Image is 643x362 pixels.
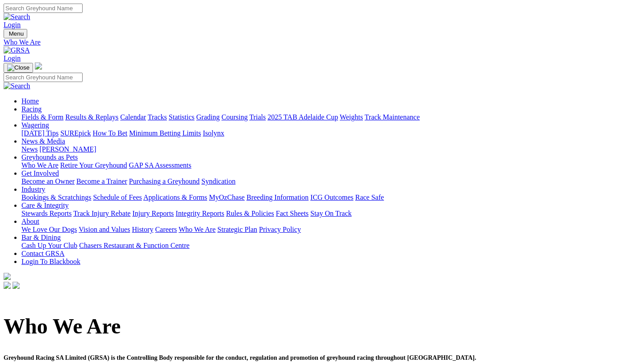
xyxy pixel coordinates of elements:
[21,218,39,225] a: About
[203,129,224,137] a: Isolynx
[129,161,192,169] a: GAP SA Assessments
[365,113,420,121] a: Track Maintenance
[79,242,189,249] a: Chasers Restaurant & Function Centre
[21,234,61,241] a: Bar & Dining
[129,129,201,137] a: Minimum Betting Limits
[4,38,639,46] a: Who We Are
[9,30,24,37] span: Menu
[4,314,121,338] span: Who We Are
[21,161,639,169] div: Greyhounds as Pets
[21,105,42,113] a: Racing
[21,145,38,153] a: News
[4,273,11,280] img: logo-grsa-white.png
[21,153,78,161] a: Greyhounds as Pets
[60,129,91,137] a: SUREpick
[259,226,301,233] a: Privacy Policy
[132,210,174,217] a: Injury Reports
[310,193,353,201] a: ICG Outcomes
[21,258,80,265] a: Login To Blackbook
[65,113,118,121] a: Results & Replays
[21,129,639,137] div: Wagering
[21,242,77,249] a: Cash Up Your Club
[221,113,248,121] a: Coursing
[179,226,216,233] a: Who We Are
[35,62,42,70] img: logo-grsa-white.png
[4,29,27,38] button: Toggle navigation
[21,97,39,105] a: Home
[276,210,309,217] a: Fact Sheets
[93,193,142,201] a: Schedule of Fees
[175,210,224,217] a: Integrity Reports
[93,129,128,137] a: How To Bet
[39,145,96,153] a: [PERSON_NAME]
[21,202,69,209] a: Care & Integrity
[355,193,384,201] a: Race Safe
[21,113,639,121] div: Racing
[21,226,77,233] a: We Love Our Dogs
[155,226,177,233] a: Careers
[249,113,266,121] a: Trials
[201,177,235,185] a: Syndication
[267,113,338,121] a: 2025 TAB Adelaide Cup
[4,4,83,13] input: Search
[132,226,153,233] a: History
[4,73,83,82] input: Search
[21,210,639,218] div: Care & Integrity
[21,161,58,169] a: Who We Are
[143,193,207,201] a: Applications & Forms
[21,210,71,217] a: Stewards Reports
[340,113,363,121] a: Weights
[120,113,146,121] a: Calendar
[21,177,639,185] div: Get Involved
[4,63,33,73] button: Toggle navigation
[13,282,20,289] img: twitter.svg
[73,210,130,217] a: Track Injury Rebate
[169,113,195,121] a: Statistics
[21,193,639,202] div: Industry
[4,354,476,361] span: Greyhound Racing SA Limited (GRSA) is the Controlling Body responsible for the conduct, regulatio...
[21,193,91,201] a: Bookings & Scratchings
[21,226,639,234] div: About
[21,113,63,121] a: Fields & Form
[21,185,45,193] a: Industry
[79,226,130,233] a: Vision and Values
[21,121,49,129] a: Wagering
[21,137,65,145] a: News & Media
[4,21,21,29] a: Login
[7,64,29,71] img: Close
[4,282,11,289] img: facebook.svg
[226,210,274,217] a: Rules & Policies
[60,161,127,169] a: Retire Your Greyhound
[4,82,30,90] img: Search
[21,177,75,185] a: Become an Owner
[4,54,21,62] a: Login
[196,113,220,121] a: Grading
[217,226,257,233] a: Strategic Plan
[21,169,59,177] a: Get Involved
[21,242,639,250] div: Bar & Dining
[21,145,639,153] div: News & Media
[4,46,30,54] img: GRSA
[76,177,127,185] a: Become a Trainer
[209,193,245,201] a: MyOzChase
[21,129,58,137] a: [DATE] Tips
[310,210,351,217] a: Stay On Track
[21,250,64,257] a: Contact GRSA
[148,113,167,121] a: Tracks
[4,13,30,21] img: Search
[129,177,200,185] a: Purchasing a Greyhound
[246,193,309,201] a: Breeding Information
